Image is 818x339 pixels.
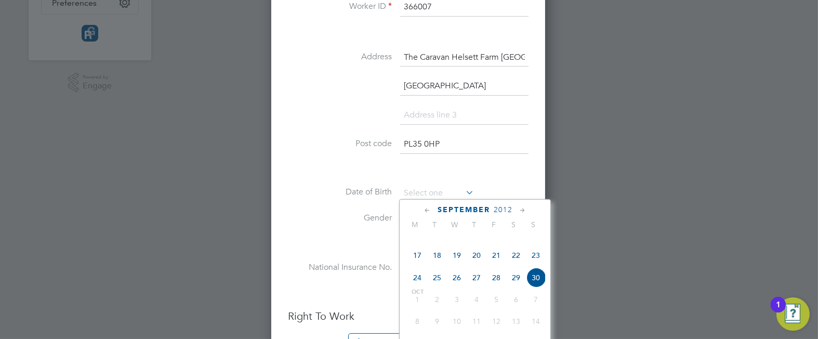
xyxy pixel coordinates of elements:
label: Date of Birth [288,187,392,198]
span: 11 [467,311,486,331]
span: 5 [486,290,506,309]
span: 14 [526,311,546,331]
span: 8 [407,311,427,331]
span: 10 [447,311,467,331]
span: 22 [506,245,526,265]
span: S [523,220,543,229]
span: 7 [526,290,546,309]
span: W [444,220,464,229]
span: 25 [427,268,447,288]
span: 1 [407,290,427,309]
span: 20 [467,245,486,265]
span: 19 [447,245,467,265]
span: 6 [506,290,526,309]
span: 21 [486,245,506,265]
h3: Right To Work [288,309,529,323]
input: Select one [400,186,474,201]
button: Open Resource Center, 1 new notification [776,297,810,331]
label: Address [288,51,392,62]
span: 13 [506,311,526,331]
label: Gender [288,213,392,224]
span: 12 [486,311,506,331]
div: 1 [776,305,781,318]
span: 28 [486,268,506,288]
span: F [484,220,504,229]
span: Oct [407,290,427,295]
span: 4 [467,290,486,309]
span: 24 [407,268,427,288]
span: September [438,205,490,214]
span: 29 [506,268,526,288]
span: M [405,220,425,229]
span: 27 [467,268,486,288]
span: 9 [427,311,447,331]
label: Post code [288,138,392,149]
span: 3 [447,290,467,309]
span: 17 [407,245,427,265]
span: 23 [526,245,546,265]
span: 2 [427,290,447,309]
label: National Insurance No. [288,262,392,273]
input: Address line 3 [400,106,529,125]
input: Address line 1 [400,48,529,67]
span: 18 [427,245,447,265]
span: T [425,220,444,229]
input: Address line 2 [400,77,529,96]
span: 2012 [494,205,512,214]
span: T [464,220,484,229]
span: 26 [447,268,467,288]
span: 30 [526,268,546,288]
label: Worker ID [288,1,392,12]
span: S [504,220,523,229]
